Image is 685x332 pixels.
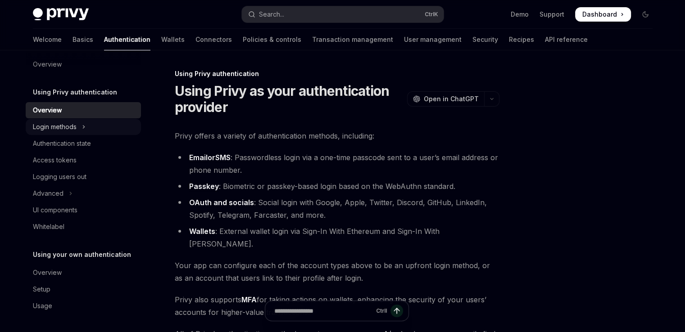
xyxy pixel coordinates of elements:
div: Login methods [33,121,77,132]
li: : Biometric or passkey-based login based on the WebAuthn standard. [175,180,499,193]
div: Overview [33,267,62,278]
a: Security [472,29,498,50]
li: : Social login with Google, Apple, Twitter, Discord, GitHub, LinkedIn, Spotify, Telegram, Farcast... [175,196,499,221]
a: Authentication state [26,135,141,152]
div: Overview [33,105,62,116]
a: Transaction management [312,29,393,50]
div: Search... [259,9,284,20]
a: UI components [26,202,141,218]
div: Advanced [33,188,64,199]
a: Demo [511,10,529,19]
div: Whitelabel [33,221,64,232]
a: Logging users out [26,169,141,185]
input: Ask a question... [274,301,372,321]
h5: Using your own authentication [33,249,131,260]
span: Dashboard [582,10,617,19]
strong: or [189,153,231,162]
button: Send message [390,305,403,317]
span: Ctrl K [425,11,438,18]
div: Access tokens [33,155,77,166]
button: Open in ChatGPT [407,91,484,107]
li: : Passwordless login via a one-time passcode sent to a user’s email address or phone number. [175,151,499,176]
span: Privy offers a variety of authentication methods, including: [175,130,499,142]
li: : External wallet login via Sign-In With Ethereum and Sign-In With [PERSON_NAME]. [175,225,499,250]
img: dark logo [33,8,89,21]
button: Toggle dark mode [638,7,653,22]
a: Setup [26,281,141,297]
a: Whitelabel [26,219,141,235]
a: Authentication [104,29,150,50]
a: Policies & controls [243,29,301,50]
a: Basics [73,29,93,50]
a: Overview [26,265,141,281]
a: API reference [545,29,588,50]
a: Access tokens [26,152,141,168]
a: Connectors [195,29,232,50]
a: Wallets [189,227,215,236]
h1: Using Privy as your authentication provider [175,83,404,115]
span: Your app can configure each of the account types above to be an upfront login method, or as an ac... [175,259,499,284]
button: Toggle Advanced section [26,185,141,202]
a: Recipes [509,29,534,50]
h5: Using Privy authentication [33,87,117,98]
a: OAuth and socials [189,198,254,207]
div: UI components [33,205,77,215]
a: Support [540,10,564,19]
button: Open search [242,6,444,22]
a: User management [404,29,462,50]
a: Welcome [33,29,62,50]
div: Usage [33,301,52,311]
a: Overview [26,102,141,118]
a: Dashboard [575,7,631,22]
button: Toggle Login methods section [26,119,141,135]
a: Usage [26,298,141,314]
span: Privy also supports for taking actions on wallets, enhancing the security of your users’ accounts... [175,293,499,319]
div: Authentication state [33,138,91,149]
span: Open in ChatGPT [424,94,479,103]
a: Passkey [189,182,219,191]
div: Setup [33,284,50,295]
a: Wallets [161,29,185,50]
a: Email [189,153,208,162]
div: Logging users out [33,171,86,182]
a: MFA [241,295,257,305]
a: SMS [215,153,231,162]
div: Using Privy authentication [175,69,499,78]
